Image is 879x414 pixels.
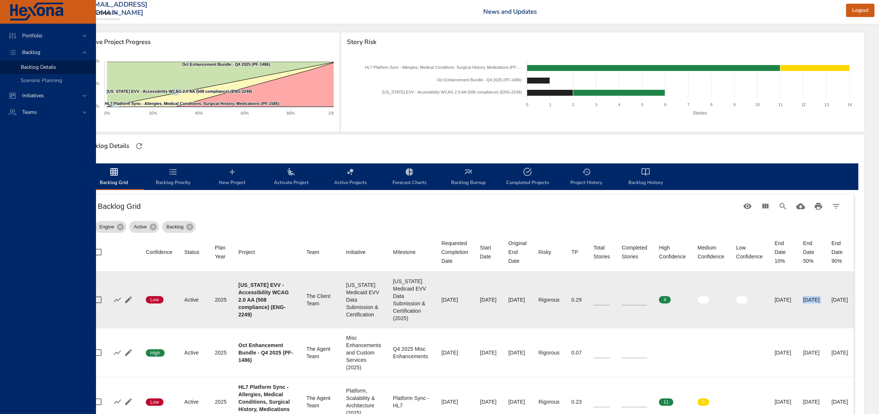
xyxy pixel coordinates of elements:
[831,349,848,356] div: [DATE]
[134,140,145,152] button: Refresh Page
[146,350,165,356] span: High
[89,167,139,187] span: Backlog Grid
[184,248,199,257] div: Status
[306,248,334,257] span: Team
[184,398,203,405] div: Active
[775,349,791,356] div: [DATE]
[346,248,366,257] div: Initiative
[88,7,120,19] div: Raintree
[98,200,739,212] h6: Backlog Grid
[238,248,255,257] div: Sort
[755,102,760,107] text: 10
[184,349,203,356] div: Active
[16,32,48,39] span: Portfolio
[306,345,334,360] div: The Agent Team
[698,399,709,405] span: 3
[215,243,227,261] span: Plan Year
[803,398,820,405] div: [DATE]
[105,101,279,106] text: HL7 Platform Sync - Allergies, Medical Conditions, Surgical History, Medications (PF-1585)
[215,349,227,356] div: 2025
[286,111,295,115] text: 80%
[698,350,709,356] span: 0
[846,4,875,17] button: Logout
[736,399,748,405] span: 0
[182,62,270,67] text: Oct Enhancement Bundle - Q4 2025 (PF-1486)
[93,104,99,108] text: 0%
[698,243,724,261] div: Medium Confidence
[664,102,666,107] text: 6
[437,78,522,82] text: Oct Enhancement Bundle - Q4 2025 (PF-1486)
[775,239,791,265] div: End Date 10%
[129,221,159,233] div: Active
[104,111,110,115] text: 0%
[123,396,134,407] button: Edit Project Details
[641,102,643,107] text: 5
[622,243,647,261] div: Completed Stories
[571,248,578,257] div: Sort
[393,345,430,360] div: Q4 2025 Misc Enhancements
[659,243,686,261] div: High Confidence
[146,248,172,257] div: Confidence
[571,349,582,356] div: 0.07
[803,239,820,265] div: End Date 50%
[526,102,528,107] text: 0
[442,296,468,303] div: [DATE]
[306,248,319,257] div: Sort
[562,167,612,187] span: Project History
[346,334,381,371] div: Misc Enhancements and Custom Services (2025)
[659,350,670,356] span: 0
[146,248,172,257] div: Sort
[95,221,126,233] div: Engine
[539,248,560,257] span: Risky
[801,102,806,107] text: 12
[480,243,497,261] div: Start Date
[442,349,468,356] div: [DATE]
[739,197,756,215] button: Standard Views
[831,398,848,405] div: [DATE]
[622,243,647,261] div: Sort
[146,296,164,303] span: Low
[112,347,123,358] button: Show Burnup
[21,77,62,84] span: Scenario Planning
[736,243,763,261] div: Low Confidence
[775,296,791,303] div: [DATE]
[442,239,468,265] div: Requested Completion Date
[508,239,526,265] div: Sort
[571,398,582,405] div: 0.23
[306,394,334,409] div: The Agent Team
[572,102,574,107] text: 2
[241,111,249,115] text: 60%
[621,167,671,187] span: Backlog History
[238,248,295,257] span: Project
[831,239,848,265] div: End Date 90%
[238,342,293,363] b: Oct Enhancement Bundle - Q4 2025 (PF-1486)
[775,398,791,405] div: [DATE]
[306,248,319,257] div: Team
[733,102,735,107] text: 9
[710,102,713,107] text: 8
[85,163,858,190] div: backlog-tab
[827,197,845,215] button: Filter Table
[325,167,375,187] span: Active Projects
[393,278,430,322] div: [US_STATE] Medicaid EVV Data Submission & Certification (2025)
[571,296,582,303] div: 0.29
[539,349,560,356] div: Rigorous
[539,248,552,257] div: Sort
[16,109,43,116] span: Teams
[698,296,709,303] span: 0
[393,248,416,257] div: Milestone
[736,243,763,261] div: Sort
[95,223,119,231] span: Engine
[16,92,50,99] span: Initiatives
[508,296,526,303] div: [DATE]
[539,248,552,257] div: Risky
[149,111,157,115] text: 20%
[659,296,670,303] span: 4
[508,398,526,405] div: [DATE]
[659,399,673,405] span: 11
[852,6,869,15] span: Logout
